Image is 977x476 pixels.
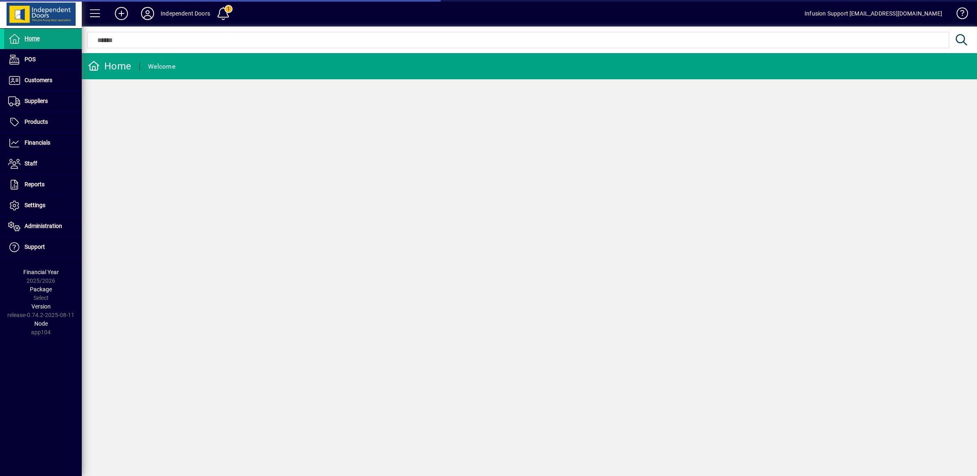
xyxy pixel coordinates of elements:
[4,70,82,91] a: Customers
[30,286,52,293] span: Package
[25,202,45,208] span: Settings
[23,269,59,275] span: Financial Year
[25,98,48,104] span: Suppliers
[4,133,82,153] a: Financials
[31,303,51,310] span: Version
[148,60,175,73] div: Welcome
[25,139,50,146] span: Financials
[804,7,942,20] div: Infusion Support [EMAIL_ADDRESS][DOMAIN_NAME]
[4,216,82,237] a: Administration
[25,223,62,229] span: Administration
[4,195,82,216] a: Settings
[25,35,40,42] span: Home
[134,6,161,21] button: Profile
[4,154,82,174] a: Staff
[25,118,48,125] span: Products
[4,237,82,257] a: Support
[161,7,210,20] div: Independent Doors
[4,112,82,132] a: Products
[950,2,967,28] a: Knowledge Base
[4,91,82,112] a: Suppliers
[4,49,82,70] a: POS
[25,56,36,63] span: POS
[4,174,82,195] a: Reports
[25,160,37,167] span: Staff
[25,181,45,188] span: Reports
[25,77,52,83] span: Customers
[34,320,48,327] span: Node
[108,6,134,21] button: Add
[88,60,131,73] div: Home
[25,244,45,250] span: Support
